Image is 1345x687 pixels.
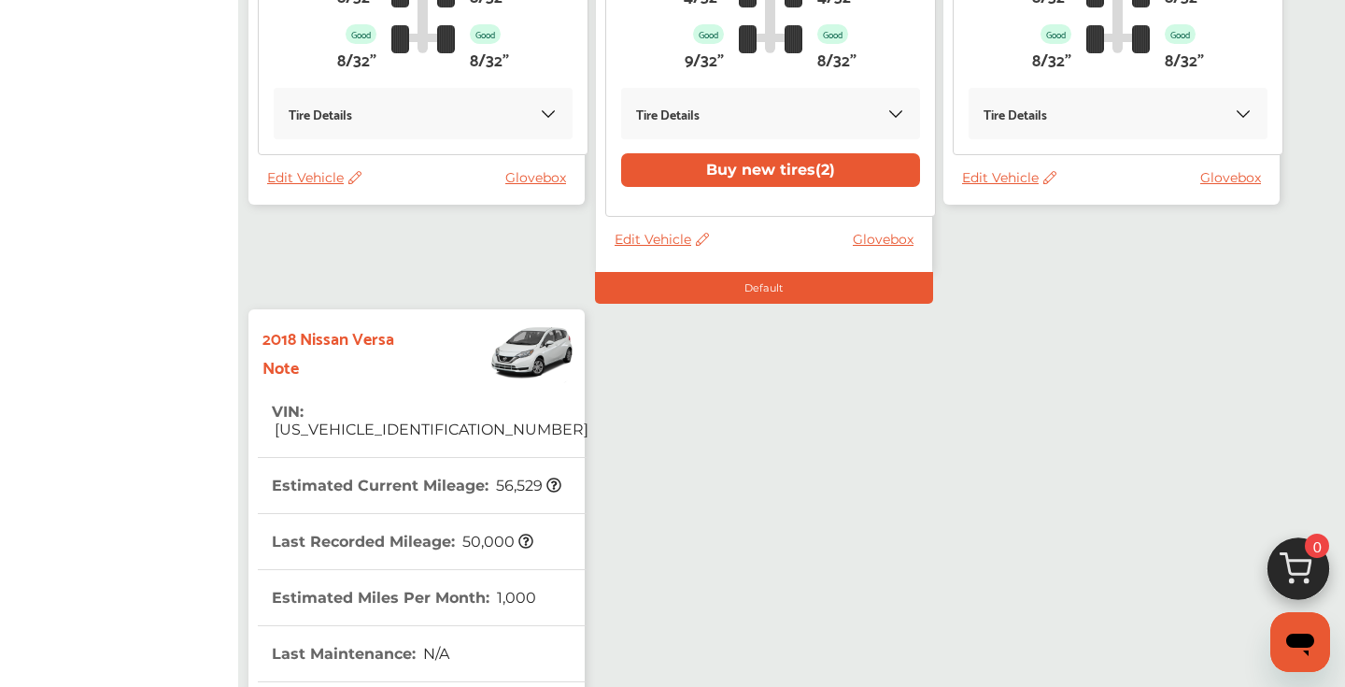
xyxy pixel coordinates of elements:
[470,24,501,44] p: Good
[420,645,449,663] span: N/A
[817,24,848,44] p: Good
[493,477,561,494] span: 56,529
[1032,44,1071,73] p: 8/32"
[494,589,536,607] span: 1,000
[1305,534,1329,558] span: 0
[272,384,588,457] th: VIN :
[685,44,724,73] p: 9/32"
[1165,24,1196,44] p: Good
[886,105,905,123] img: KOKaJQAAAABJRU5ErkJggg==
[272,458,561,513] th: Estimated Current Mileage :
[817,44,857,73] p: 8/32"
[595,272,933,304] div: Default
[272,514,533,569] th: Last Recorded Mileage :
[272,626,449,681] th: Last Maintenance :
[615,231,709,248] span: Edit Vehicle
[1200,169,1270,186] a: Glovebox
[272,570,536,625] th: Estimated Miles Per Month :
[621,153,920,187] button: Buy new tires(2)
[272,421,588,438] span: [US_VEHICLE_IDENTIFICATION_NUMBER]
[1253,529,1343,619] img: cart_icon.3d0951e8.svg
[984,103,1047,124] p: Tire Details
[539,105,558,123] img: KOKaJQAAAABJRU5ErkJggg==
[1041,24,1071,44] p: Good
[262,322,428,380] strong: 2018 Nissan Versa Note
[428,319,575,384] img: Vehicle
[470,44,509,73] p: 8/32"
[346,24,376,44] p: Good
[693,24,724,44] p: Good
[1234,105,1253,123] img: KOKaJQAAAABJRU5ErkJggg==
[267,169,361,186] span: Edit Vehicle
[1270,612,1330,672] iframe: Button to launch messaging window
[460,533,533,551] span: 50,000
[289,103,352,124] p: Tire Details
[337,44,376,73] p: 8/32"
[636,103,700,124] p: Tire Details
[1165,44,1204,73] p: 8/32"
[853,231,923,248] a: Glovebox
[962,169,1056,186] span: Edit Vehicle
[505,169,575,186] a: Glovebox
